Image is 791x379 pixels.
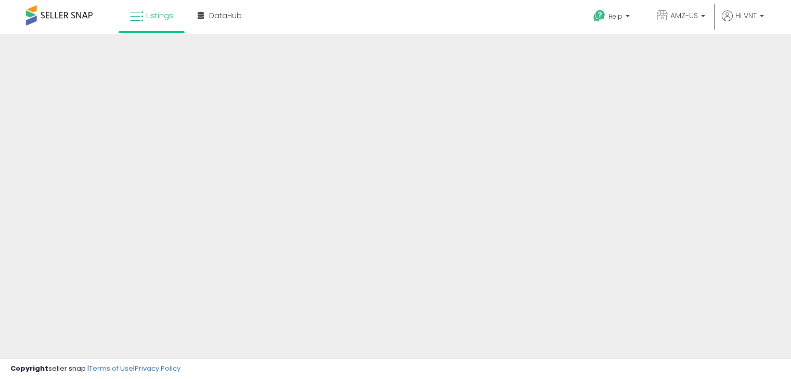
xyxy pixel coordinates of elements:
span: DataHub [209,10,242,21]
i: Get Help [593,9,606,22]
a: Help [585,2,640,34]
span: Listings [146,10,173,21]
a: Privacy Policy [135,363,180,373]
a: Terms of Use [89,363,133,373]
span: Hi VNT [735,10,757,21]
span: Help [608,12,623,21]
div: seller snap | | [10,364,180,374]
strong: Copyright [10,363,48,373]
span: AMZ-US [670,10,698,21]
a: Hi VNT [722,10,764,34]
